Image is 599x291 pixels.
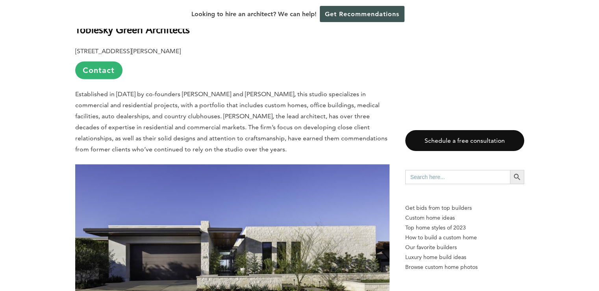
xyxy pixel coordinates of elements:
[405,262,524,272] a: Browse custom home photos
[405,233,524,242] a: How to build a custom home
[75,90,388,153] span: Established in [DATE] by co-founders [PERSON_NAME] and [PERSON_NAME], this studio specializes in ...
[405,203,524,213] p: Get bids from top builders
[405,252,524,262] a: Luxury home build ideas
[75,22,190,36] b: Toblesky Green Architects
[320,6,404,22] a: Get Recommendations
[405,223,524,233] a: Top home styles of 2023
[405,213,524,223] a: Custom home ideas
[405,130,524,151] a: Schedule a free consultation
[513,173,521,181] svg: Search
[75,62,122,79] a: Contact
[405,170,510,184] input: Search here...
[75,47,181,55] b: [STREET_ADDRESS][PERSON_NAME]
[405,242,524,252] a: Our favorite builders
